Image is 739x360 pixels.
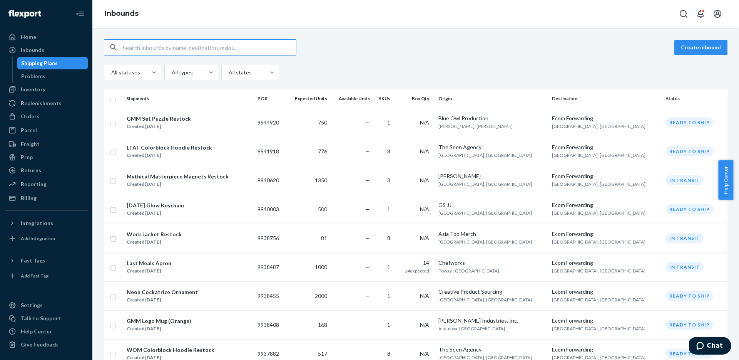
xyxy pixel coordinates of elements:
[718,160,733,200] button: Help Center
[21,33,36,41] div: Home
[365,264,370,270] span: —
[254,166,286,195] td: 9940620
[21,46,44,54] div: Inbounds
[72,6,88,22] button: Close Navigation
[127,209,184,217] div: Created [DATE]
[330,89,373,108] th: Available Units
[254,224,286,252] td: 9938756
[420,119,429,126] span: N/A
[254,89,286,108] th: PO#
[676,6,691,22] button: Open Search Box
[17,70,88,82] a: Problems
[254,195,286,224] td: 9940003
[21,167,41,174] div: Returns
[438,114,546,122] div: Blue Owl Production
[315,264,327,270] span: 1000
[400,259,429,267] div: 14
[127,151,212,159] div: Created [DATE]
[127,346,214,354] div: WOM Colorblock Hoodie Restock
[254,108,286,137] td: 9944920
[5,138,88,150] a: Freight
[5,164,88,177] a: Returns
[693,6,708,22] button: Open notifications
[127,325,191,333] div: Created [DATE]
[254,137,286,166] td: 9941918
[387,321,390,328] span: 1
[438,239,532,245] span: [GEOGRAPHIC_DATA], [GEOGRAPHIC_DATA]
[17,57,88,69] a: Shipping Plans
[420,235,429,241] span: N/A
[127,288,198,296] div: Neon Cockatrice Ornament
[438,346,546,353] div: The Seen Agency
[127,144,212,151] div: LTAT Colorblock Hoodie Restock
[438,230,546,238] div: Asia Top Merch
[5,151,88,163] a: Prep
[387,235,390,241] span: 8
[21,180,47,188] div: Reporting
[127,317,191,325] div: GMM Logo Mug (Orange)
[21,235,55,242] div: Add Integration
[438,172,546,180] div: [PERSON_NAME]
[315,177,327,183] span: 1350
[21,126,37,134] div: Parcel
[387,350,390,357] span: 8
[552,181,645,187] span: [GEOGRAPHIC_DATA], [GEOGRAPHIC_DATA]
[552,326,645,331] span: [GEOGRAPHIC_DATA], [GEOGRAPHIC_DATA]
[318,206,327,212] span: 500
[127,173,229,180] div: Mythical Masterpiece Magnets Restock
[387,206,390,212] span: 1
[438,268,499,274] span: Poway, [GEOGRAPHIC_DATA]
[438,123,513,129] span: [PERSON_NAME], [PERSON_NAME]
[228,69,229,76] input: All states
[438,152,532,158] span: [GEOGRAPHIC_DATA], [GEOGRAPHIC_DATA]
[5,254,88,267] button: Fast Tags
[438,210,532,216] span: [GEOGRAPHIC_DATA], [GEOGRAPHIC_DATA]
[552,297,645,303] span: [GEOGRAPHIC_DATA], [GEOGRAPHIC_DATA]
[710,6,725,22] button: Open account menu
[318,119,327,126] span: 750
[666,349,713,358] div: Ready to ship
[396,89,435,108] th: Box Qty
[5,110,88,123] a: Orders
[552,268,645,274] span: [GEOGRAPHIC_DATA], [GEOGRAPHIC_DATA]
[373,89,397,108] th: SKUs
[5,325,88,338] a: Help Center
[21,153,33,161] div: Prep
[552,288,660,296] div: Ecom Forwarding
[552,152,645,158] span: [GEOGRAPHIC_DATA], [GEOGRAPHIC_DATA]
[552,346,660,353] div: Ecom Forwarding
[21,194,37,202] div: Billing
[438,181,532,187] span: [GEOGRAPHIC_DATA], [GEOGRAPHIC_DATA]
[365,350,370,357] span: —
[365,148,370,155] span: —
[552,143,660,151] div: Ecom Forwarding
[318,148,327,155] span: 776
[254,252,286,281] td: 9938487
[8,10,41,18] img: Flexport logo
[5,124,88,136] a: Parcel
[123,89,254,108] th: Shipments
[5,97,88,109] a: Replenishments
[552,239,645,245] span: [GEOGRAPHIC_DATA], [GEOGRAPHIC_DATA]
[5,270,88,282] a: Add Fast Tag
[552,259,660,267] div: Ecom Forwarding
[21,99,62,107] div: Replenishments
[254,281,286,310] td: 9938455
[420,321,429,328] span: N/A
[321,235,327,241] span: 81
[5,312,88,325] button: Talk to Support
[438,201,546,209] div: GS JJ
[5,31,88,43] a: Home
[405,268,429,274] span: 14 expected
[21,113,39,120] div: Orders
[420,206,429,212] span: N/A
[5,299,88,311] a: Settings
[365,206,370,212] span: —
[318,321,327,328] span: 168
[99,3,145,25] ol: breadcrumbs
[21,219,53,227] div: Integrations
[666,146,713,156] div: Ready to ship
[666,175,704,185] div: In transit
[438,288,546,296] div: Creative Product Sourcing
[666,233,704,243] div: In transit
